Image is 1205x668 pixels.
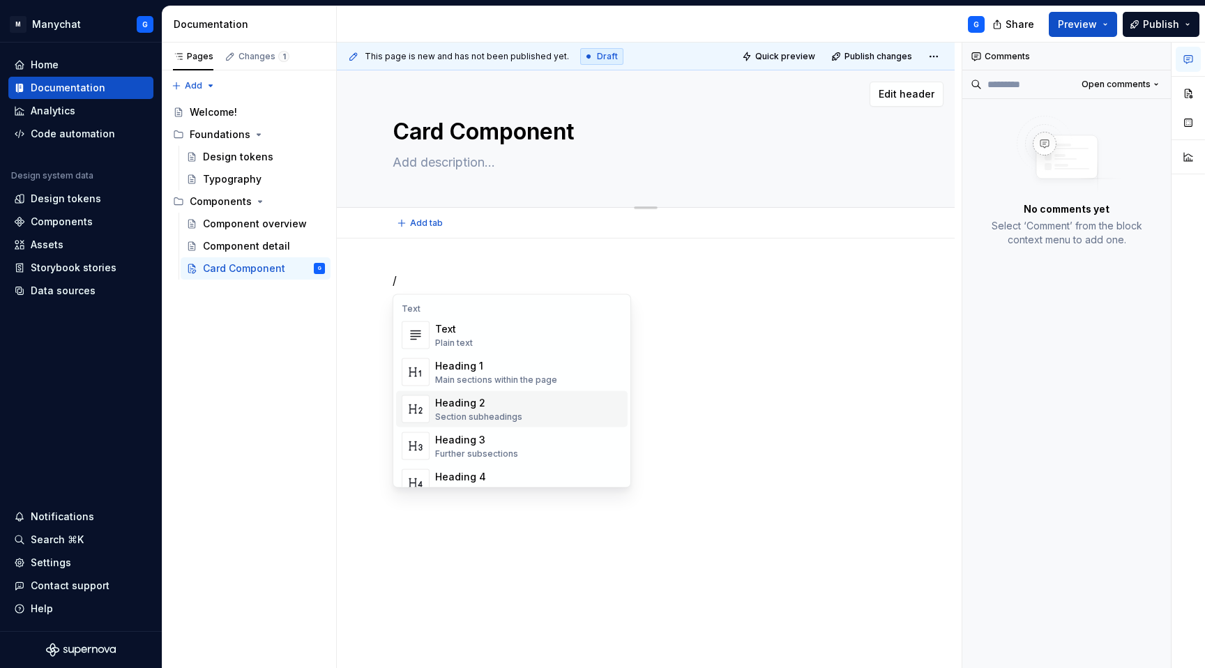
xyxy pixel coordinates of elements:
[181,235,331,257] a: Component detail
[185,80,202,91] span: Add
[11,170,93,181] div: Design system data
[8,575,153,597] button: Contact support
[1075,75,1165,94] button: Open comments
[203,150,273,164] div: Design tokens
[8,598,153,620] button: Help
[393,213,449,233] button: Add tab
[1006,17,1034,31] span: Share
[278,51,289,62] span: 1
[8,234,153,256] a: Assets
[8,211,153,233] a: Components
[1082,79,1151,90] span: Open comments
[31,510,94,524] div: Notifications
[844,51,912,62] span: Publish changes
[8,188,153,210] a: Design tokens
[31,579,109,593] div: Contact support
[979,219,1154,247] p: Select ‘Comment’ from the block context menu to add one.
[203,239,290,253] div: Component detail
[31,556,71,570] div: Settings
[8,257,153,279] a: Storybook stories
[973,19,979,30] div: G
[203,172,262,186] div: Typography
[827,47,918,66] button: Publish changes
[8,54,153,76] a: Home
[190,195,252,208] div: Components
[31,192,101,206] div: Design tokens
[1058,17,1097,31] span: Preview
[1143,17,1179,31] span: Publish
[174,17,331,31] div: Documentation
[31,127,115,141] div: Code automation
[8,123,153,145] a: Code automation
[181,146,331,168] a: Design tokens
[390,115,896,149] textarea: Card Component
[31,261,116,275] div: Storybook stories
[1049,12,1117,37] button: Preview
[238,51,289,62] div: Changes
[8,77,153,99] a: Documentation
[167,123,331,146] div: Foundations
[46,643,116,657] svg: Supernova Logo
[181,257,331,280] a: Card ComponentG
[962,43,1171,70] div: Comments
[203,261,285,275] div: Card Component
[8,552,153,574] a: Settings
[167,190,331,213] div: Components
[167,101,331,123] a: Welcome!
[8,280,153,302] a: Data sources
[597,51,618,62] span: Draft
[1123,12,1199,37] button: Publish
[190,105,237,119] div: Welcome!
[173,51,213,62] div: Pages
[3,9,159,39] button: MManychatG
[203,217,307,231] div: Component overview
[31,238,63,252] div: Assets
[879,87,934,101] span: Edit header
[31,284,96,298] div: Data sources
[31,58,59,72] div: Home
[31,81,105,95] div: Documentation
[181,213,331,235] a: Component overview
[393,273,397,287] span: /
[985,12,1043,37] button: Share
[31,104,75,118] div: Analytics
[31,602,53,616] div: Help
[31,215,93,229] div: Components
[167,76,220,96] button: Add
[1024,202,1109,216] p: No comments yet
[142,19,148,30] div: G
[365,51,569,62] span: This page is new and has not been published yet.
[318,261,321,275] div: G
[190,128,250,142] div: Foundations
[8,529,153,551] button: Search ⌘K
[870,82,943,107] button: Edit header
[8,506,153,528] button: Notifications
[410,218,443,229] span: Add tab
[8,100,153,122] a: Analytics
[181,168,331,190] a: Typography
[738,47,821,66] button: Quick preview
[32,17,81,31] div: Manychat
[167,101,331,280] div: Page tree
[31,533,84,547] div: Search ⌘K
[10,16,26,33] div: M
[755,51,815,62] span: Quick preview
